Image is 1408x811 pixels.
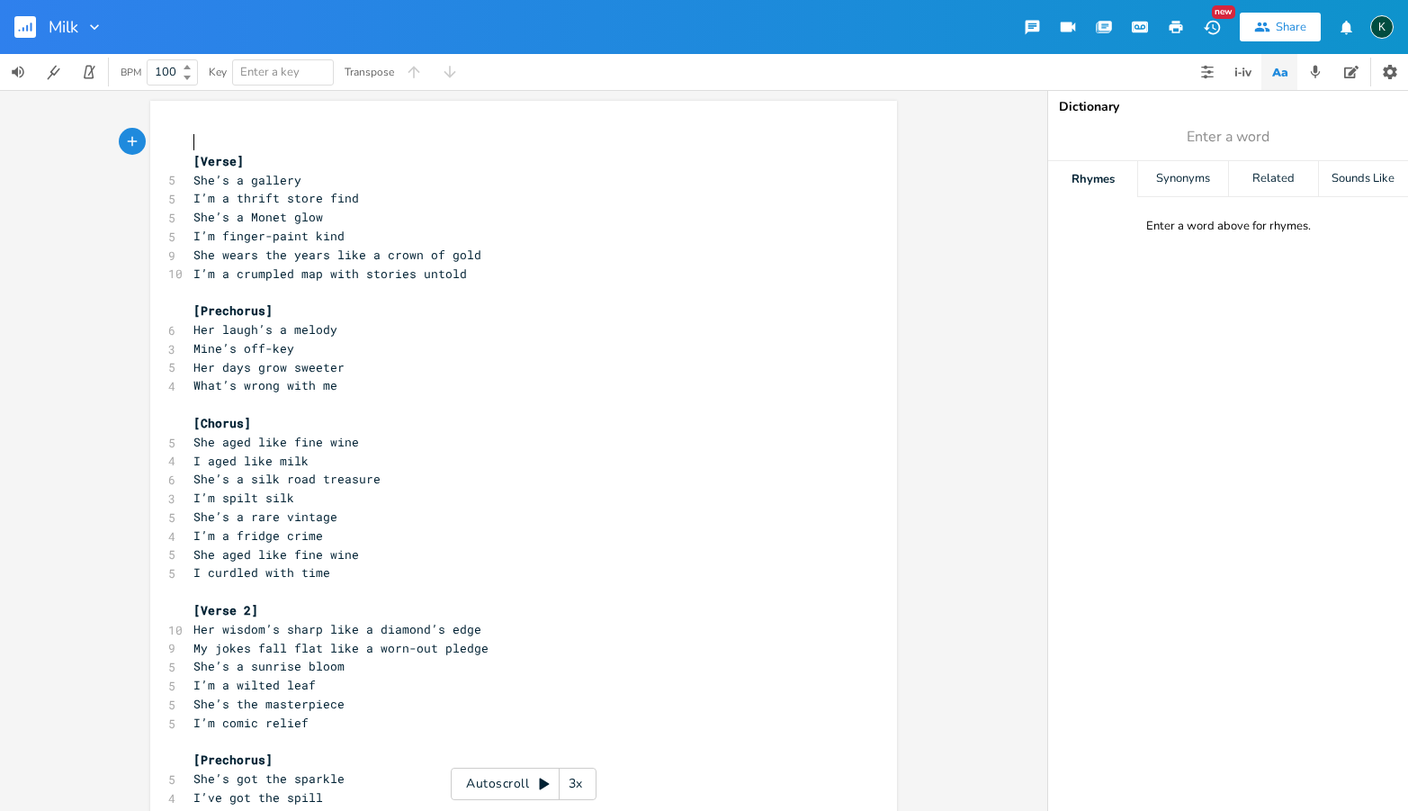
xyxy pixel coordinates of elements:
[193,209,323,225] span: She’s a Monet glow
[193,509,337,525] span: She’s a rare vintage
[1146,219,1311,234] div: Enter a word above for rhymes.
[560,768,592,800] div: 3x
[193,153,244,169] span: [Verse]
[240,64,300,80] span: Enter a key
[193,564,330,581] span: I curdled with time
[1138,161,1227,197] div: Synonyms
[193,490,294,506] span: I’m spilt silk
[193,247,481,263] span: She wears the years like a crown of gold
[121,68,141,77] div: BPM
[193,546,359,563] span: She aged like fine wine
[1319,161,1408,197] div: Sounds Like
[193,359,345,375] span: Her days grow sweeter
[1240,13,1321,41] button: Share
[1370,6,1394,48] button: K
[1212,5,1235,19] div: New
[193,228,345,244] span: I’m finger-paint kind
[1059,101,1397,113] div: Dictionary
[193,789,323,806] span: I’ve got the spill
[451,768,596,800] div: Autoscroll
[193,172,301,188] span: She’s a gallery
[1276,19,1306,35] div: Share
[193,377,337,393] span: What’s wrong with me
[1229,161,1318,197] div: Related
[193,266,467,282] span: I’m a crumpled map with stories untold
[193,770,345,787] span: She’s got the sparkle
[193,340,294,356] span: Mine’s off-key
[193,321,337,338] span: Her laugh’s a melody
[193,658,345,674] span: She’s a sunrise bloom
[193,434,359,450] span: She aged like fine wine
[193,602,258,618] span: [Verse 2]
[193,453,309,469] span: I aged like milk
[209,67,227,77] div: Key
[193,752,273,768] span: [Prechorus]
[193,190,359,206] span: I’m a thrift store find
[193,527,323,544] span: I’m a fridge crime
[193,696,345,712] span: She’s the masterpiece
[1048,161,1137,197] div: Rhymes
[193,640,489,656] span: My jokes fall flat like a worn-out pledge
[193,302,273,319] span: [Prechorus]
[49,19,78,35] span: Milk
[1370,15,1394,39] div: Koval
[193,715,309,731] span: I’m comic relief
[345,67,394,77] div: Transpose
[193,471,381,487] span: She’s a silk road treasure
[193,415,251,431] span: [Chorus]
[193,621,481,637] span: Her wisdom’s sharp like a diamond’s edge
[193,677,316,693] span: I’m a wilted leaf
[1187,127,1269,148] span: Enter a word
[1194,11,1230,43] button: New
